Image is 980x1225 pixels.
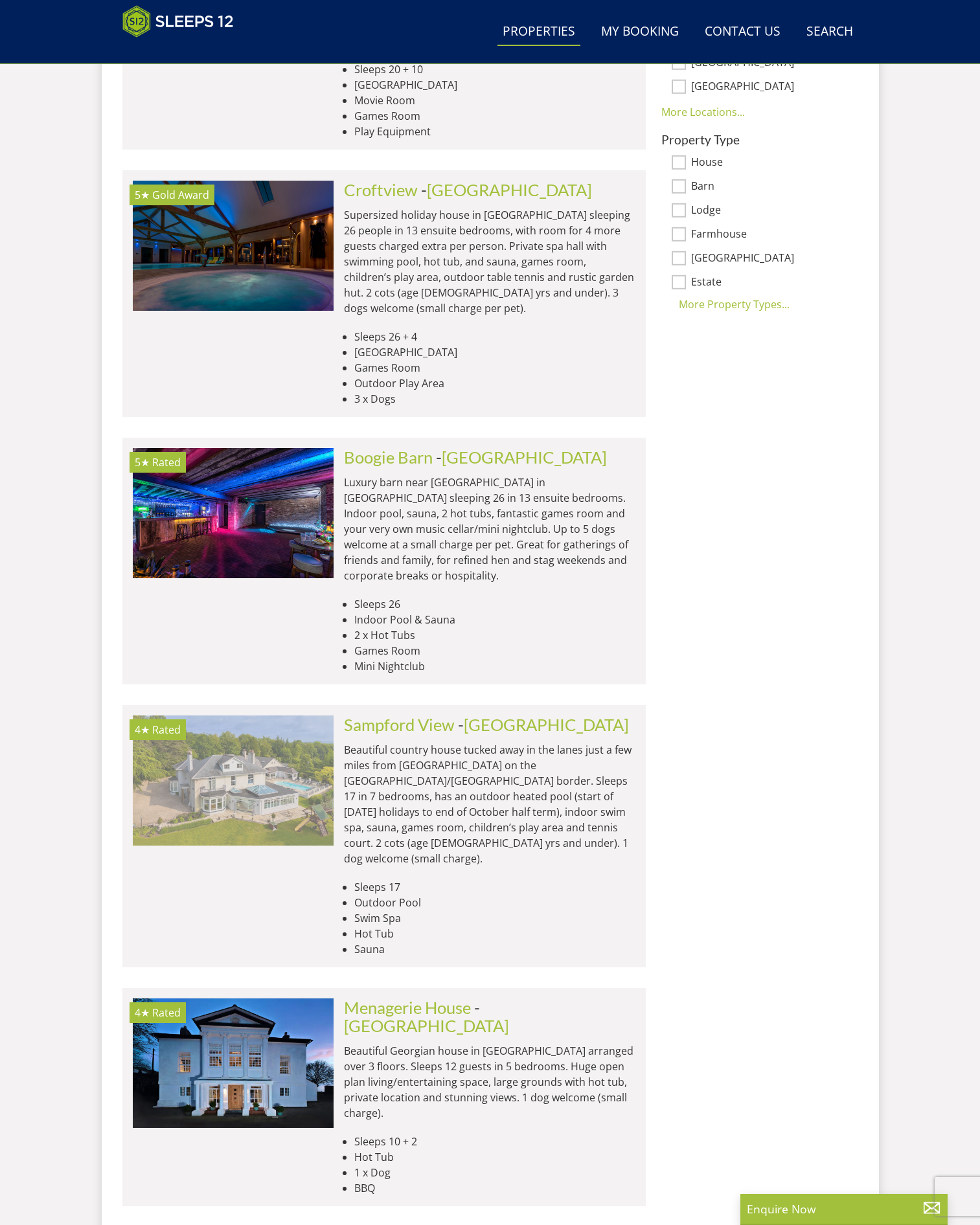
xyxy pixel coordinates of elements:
label: [GEOGRAPHIC_DATA] [691,80,848,95]
label: Farmhouse [691,228,848,242]
span: Croftview has a 5 star rating under the Quality in Tourism Scheme [135,188,150,202]
li: [GEOGRAPHIC_DATA] [354,344,635,360]
li: 3 x Dogs [354,391,635,407]
a: 4★ Rated [133,998,334,1128]
li: Hot Tub [354,1149,635,1165]
a: Boogie Barn [344,447,433,467]
li: Mini Nightclub [354,658,635,674]
img: Sleeps 12 [122,5,234,38]
li: 1 x Dog [354,1165,635,1180]
p: Beautiful country house tucked away in the lanes just a few miles from [GEOGRAPHIC_DATA] on the [... [344,742,635,866]
li: Games Room [354,108,635,124]
span: Croftview has been awarded a Gold Award by Visit England [152,188,209,202]
a: Contact Us [700,17,786,47]
label: House [691,156,848,170]
h3: Property Type [661,133,848,146]
p: Luxury barn near [GEOGRAPHIC_DATA] in [GEOGRAPHIC_DATA] sleeping 26 in 13 ensuite bedrooms. Indoo... [344,475,635,583]
li: Sleeps 26 [354,596,635,612]
label: Estate [691,276,848,290]
span: Rated [152,1006,181,1020]
a: [GEOGRAPHIC_DATA] [427,180,592,199]
a: Properties [497,17,580,47]
a: Search [801,17,858,47]
label: Lodge [691,204,848,218]
li: [GEOGRAPHIC_DATA] [354,77,635,93]
span: - [421,180,592,199]
span: Boogie Barn has a 5 star rating under the Quality in Tourism Scheme [135,455,150,469]
span: - [344,998,509,1035]
li: 2 x Hot Tubs [354,627,635,643]
a: [GEOGRAPHIC_DATA] [344,1016,509,1035]
li: Games Room [354,360,635,376]
p: Beautiful Georgian house in [GEOGRAPHIC_DATA] arranged over 3 floors. Sleeps 12 guests in 5 bedro... [344,1043,635,1121]
img: menagerie-holiday-home-devon-accomodation-sleeps-5.original.jpg [133,998,334,1128]
img: open-uri20221205-25-jipiyn.original. [133,181,334,310]
li: BBQ [354,1180,635,1196]
li: Sleeps 20 + 10 [354,62,635,77]
a: 5★ Gold Award [133,181,334,310]
a: Menagerie House [344,998,471,1017]
li: Sleeps 10 + 2 [354,1134,635,1149]
p: Enquire Now [747,1200,941,1217]
iframe: Customer reviews powered by Trustpilot [116,45,252,56]
li: Outdoor Pool [354,895,635,910]
span: - [436,447,607,467]
span: Menagerie House has a 4 star rating under the Quality in Tourism Scheme [135,1006,150,1020]
a: [GEOGRAPHIC_DATA] [464,715,629,734]
span: Rated [152,455,181,469]
li: Hot Tub [354,926,635,941]
li: Outdoor Play Area [354,376,635,391]
img: sampford-view-holiday-home-sleeping-14.original.jpg [133,715,334,845]
a: More Locations... [661,105,745,119]
li: Movie Room [354,93,635,108]
label: [GEOGRAPHIC_DATA] [691,252,848,266]
a: Croftview [344,180,418,199]
div: More Property Types... [661,297,848,312]
a: [GEOGRAPHIC_DATA] [442,447,607,467]
a: My Booking [596,17,684,47]
li: Sleeps 26 + 4 [354,329,635,344]
li: Indoor Pool & Sauna [354,612,635,627]
span: - [458,715,629,734]
a: 4★ Rated [133,715,334,845]
p: Supersized holiday house in [GEOGRAPHIC_DATA] sleeping 26 people in 13 ensuite bedrooms, with roo... [344,207,635,316]
li: Sleeps 17 [354,879,635,895]
li: Games Room [354,643,635,658]
img: Boogie-Barn-nottinghamshire-holiday-home-accomodation-sleeping-13.original.jpg [133,448,334,578]
a: 5★ Rated [133,448,334,578]
li: Sauna [354,941,635,957]
li: Swim Spa [354,910,635,926]
li: Play Equipment [354,124,635,139]
a: Sampford View [344,715,455,734]
span: Rated [152,723,181,737]
label: Barn [691,180,848,194]
span: Sampford View has a 4 star rating under the Quality in Tourism Scheme [135,723,150,737]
